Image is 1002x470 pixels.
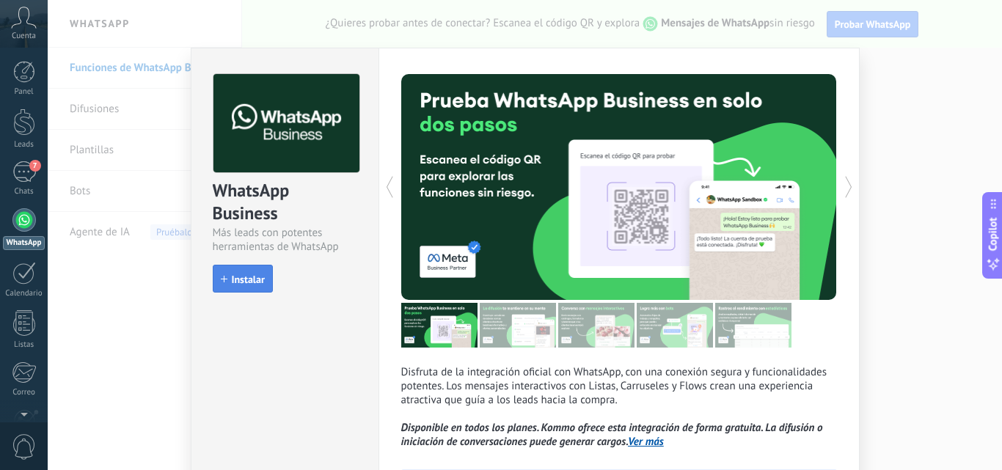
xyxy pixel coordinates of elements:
button: Instalar [213,265,273,293]
img: tour_image_62c9952fc9cf984da8d1d2aa2c453724.png [637,303,713,348]
i: Disponible en todos los planes. Kommo ofrece esta integración de forma gratuita. La difusión o in... [401,421,823,449]
div: Listas [3,340,45,350]
img: tour_image_cc377002d0016b7ebaeb4dbe65cb2175.png [715,303,791,348]
div: WhatsApp [3,236,45,250]
img: tour_image_1009fe39f4f058b759f0df5a2b7f6f06.png [558,303,635,348]
div: WhatsApp Business [213,179,357,226]
div: Leads [3,140,45,150]
div: Calendario [3,289,45,298]
img: logo_main.png [213,74,359,173]
p: Disfruta de la integración oficial con WhatsApp, con una conexión segura y funcionalidades potent... [401,365,837,449]
span: 7 [29,160,41,172]
div: Correo [3,388,45,397]
span: Cuenta [12,32,36,41]
span: Copilot [986,217,1001,251]
div: Panel [3,87,45,97]
span: Instalar [232,274,265,284]
a: Ver más [628,435,664,449]
img: tour_image_7a4924cebc22ed9e3259523e50fe4fd6.png [401,303,478,348]
img: tour_image_cc27419dad425b0ae96c2716632553fa.png [480,303,556,348]
div: Chats [3,187,45,197]
div: Más leads con potentes herramientas de WhatsApp [213,226,357,254]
